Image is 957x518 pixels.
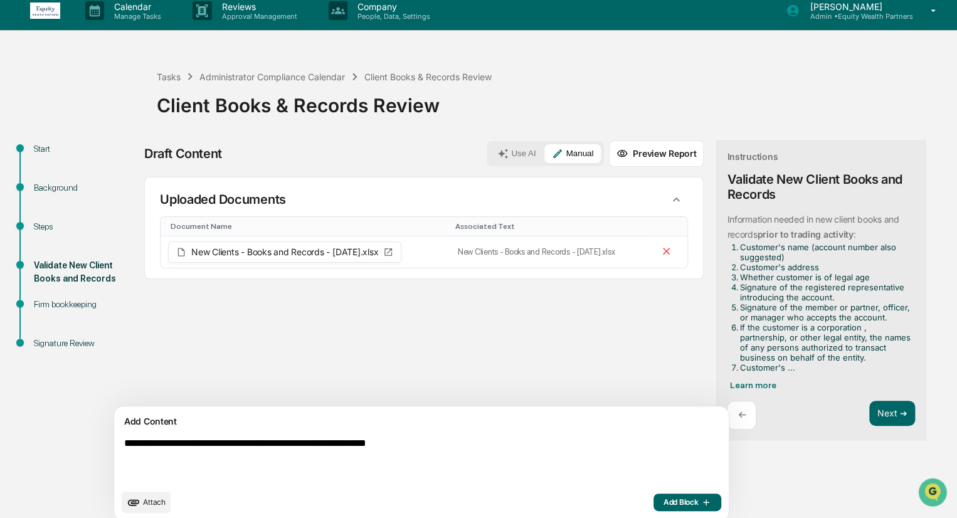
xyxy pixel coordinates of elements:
p: Manage Tasks [104,12,167,21]
span: Preclearance [25,158,81,171]
button: Start new chat [213,100,228,115]
div: 🔎 [13,183,23,193]
p: Calendar [104,1,167,12]
span: Attestations [103,158,156,171]
li: Whether customer is of legal age [739,272,910,282]
div: Start [34,142,137,156]
li: Customer's address [739,262,910,272]
button: Remove file [658,243,675,262]
a: 🔎Data Lookup [8,177,84,199]
p: Approval Management [212,12,304,21]
div: Draft Content [144,146,222,161]
div: 🖐️ [13,159,23,169]
li: Signature of the member or partner, officer, or manager who accepts the account. [739,302,910,322]
button: Manual [544,144,601,163]
td: New Clients - Books and Records - [DATE].xlsx [450,236,651,268]
div: Toggle SortBy [455,222,646,231]
p: People, Data, Settings [347,12,436,21]
p: ← [738,409,746,421]
span: Add Block [664,497,711,507]
div: Administrator Compliance Calendar [199,71,345,82]
a: 🖐️Preclearance [8,153,86,176]
p: [PERSON_NAME] [800,1,912,12]
div: Validate New Client Books and Records [727,172,915,202]
div: Client Books & Records Review [157,84,951,117]
p: Admin • Equity Wealth Partners [800,12,912,21]
a: Powered byPylon [88,212,152,222]
p: Reviews [212,1,304,12]
button: Next ➔ [869,401,915,426]
li: Customer's ... [739,362,910,373]
li: Customer's name (account number also suggested) [739,242,910,262]
a: 🗄️Attestations [86,153,161,176]
div: 🗄️ [91,159,101,169]
div: We're available if you need us! [43,108,159,119]
img: logo [30,3,60,19]
div: Signature Review [34,337,137,350]
div: Client Books & Records Review [364,71,492,82]
div: Toggle SortBy [171,222,445,231]
iframe: Open customer support [917,477,951,510]
button: Preview Report [609,140,704,167]
div: Validate New Client Books and Records [34,259,137,285]
div: Steps [34,220,137,233]
span: Pylon [125,213,152,222]
div: Firm bookkeeping [34,298,137,311]
p: How can we help? [13,26,228,46]
div: Background [34,181,137,194]
button: Add Block [653,494,721,511]
p: Company [347,1,436,12]
button: upload document [122,492,171,513]
div: Tasks [157,71,181,82]
p: Information needed in new client books and records : [727,214,899,240]
span: Learn more [729,380,776,390]
p: Uploaded Documents [160,192,286,207]
div: Instructions [727,151,778,162]
img: 1746055101610-c473b297-6a78-478c-a979-82029cc54cd1 [13,96,35,119]
div: Start new chat [43,96,206,108]
span: Attach [143,497,166,507]
li: If the customer is a corporation , partnership, or other legal entity, the names of any persons a... [739,322,910,362]
strong: prior to trading activity [757,229,853,240]
button: Use AI [490,144,543,163]
span: New Clients - Books and Records - [DATE].xlsx [191,248,378,256]
li: Signature of the registered representative introducing the account. [739,282,910,302]
span: Data Lookup [25,182,79,194]
div: Add Content [122,414,721,429]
